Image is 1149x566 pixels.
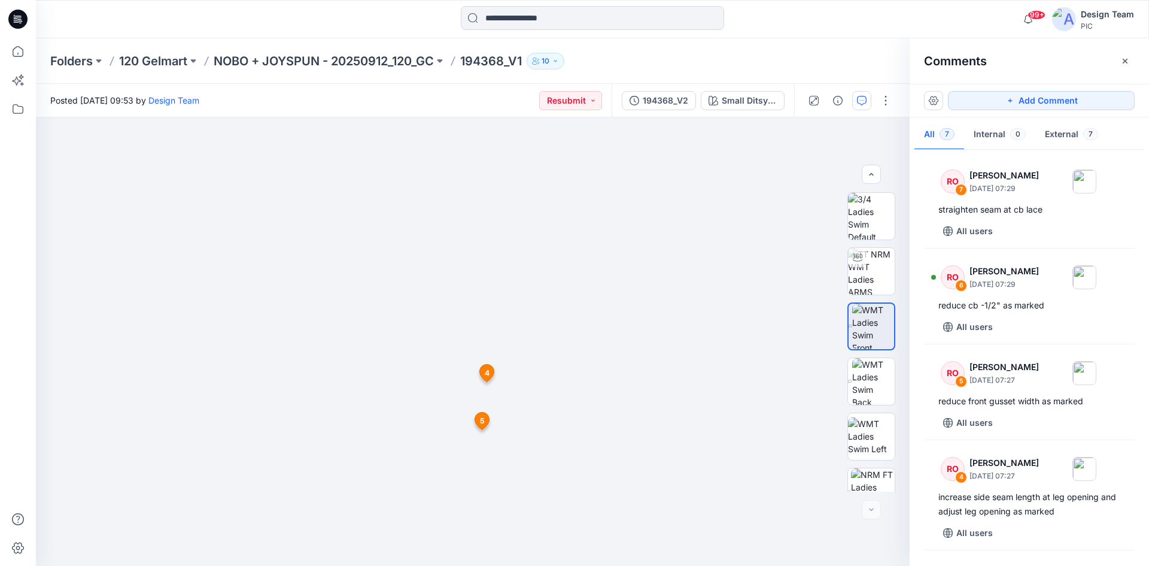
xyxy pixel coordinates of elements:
p: All users [956,526,993,540]
div: reduce front gusset width as marked [938,394,1120,408]
button: 194368_V2 [622,91,696,110]
button: Details [828,91,847,110]
div: RO [941,170,965,193]
button: Small Ditsy [PERSON_NAME] _Plum Candy [701,91,785,110]
button: All users [938,413,998,432]
div: Small Ditsy v l _Plum Candy [722,94,777,107]
span: 7 [940,128,955,140]
button: All users [938,317,998,337]
div: 5 [955,376,967,388]
p: 194368_V1 [460,53,522,69]
p: [PERSON_NAME] [969,456,1039,470]
img: WMT Ladies Swim Left [848,417,895,455]
img: avatar [1052,7,1076,31]
div: RO [941,265,965,289]
div: 4 [955,471,967,483]
a: Folders [50,53,93,69]
img: 3/4 Ladies Swim Default [848,193,895,240]
button: All users [938,222,998,241]
div: increase side seam length at leg opening and adjust leg opening as marked [938,490,1120,519]
p: [DATE] 07:27 [969,374,1039,386]
a: Design Team [148,95,199,105]
span: 99+ [1028,10,1045,20]
a: 120 Gelmart [119,53,187,69]
p: All users [956,416,993,430]
p: All users [956,224,993,238]
p: [DATE] 07:29 [969,279,1039,290]
img: WMT Ladies Swim Front [852,304,894,349]
button: All users [938,523,998,543]
div: 7 [955,184,967,196]
span: 0 [1010,128,1026,140]
p: [PERSON_NAME] [969,264,1039,279]
div: 194368_V2 [643,94,688,107]
span: 7 [1083,128,1098,140]
button: All [914,120,964,150]
div: RO [941,361,965,385]
button: Add Comment [948,91,1135,110]
p: All users [956,320,993,334]
button: 10 [527,53,564,69]
h2: Comments [924,54,987,68]
a: NOBO + JOYSPUN - 20250912_120_GC [214,53,434,69]
p: [DATE] 07:27 [969,470,1039,482]
p: [PERSON_NAME] [969,360,1039,374]
img: WMT Ladies Swim Back [852,358,895,405]
span: Posted [DATE] 09:53 by [50,94,199,107]
img: NRM FT Ladies Swim BTM Render [851,468,895,515]
button: External [1035,120,1108,150]
p: 10 [542,55,549,68]
div: straighten seam at cb lace [938,202,1120,217]
img: TT NRM WMT Ladies ARMS DOWN [848,248,895,295]
div: reduce cb -1/2" as marked [938,298,1120,313]
div: PIC [1081,22,1134,31]
div: 6 [955,280,967,292]
p: [DATE] 07:29 [969,183,1039,195]
button: Internal [964,120,1035,150]
div: Design Team [1081,7,1134,22]
div: RO [941,457,965,481]
p: [PERSON_NAME] [969,168,1039,183]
